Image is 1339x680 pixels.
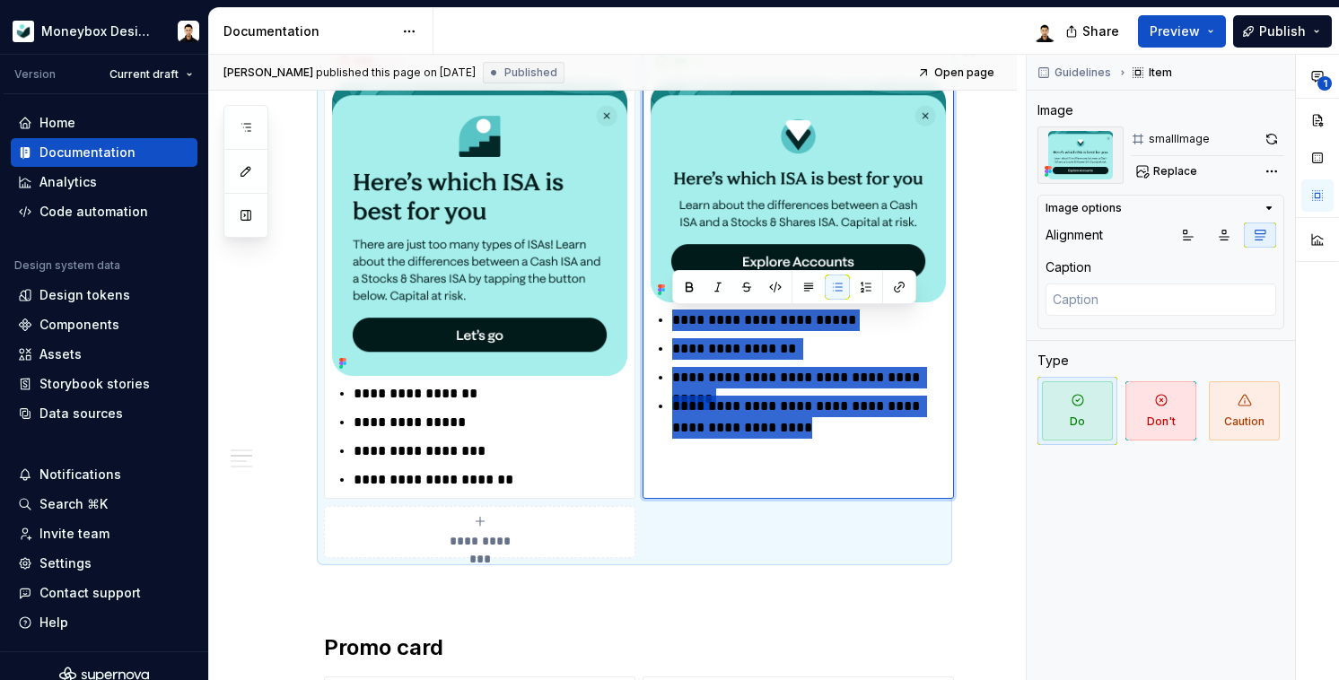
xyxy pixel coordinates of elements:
[39,286,130,304] div: Design tokens
[14,258,120,273] div: Design system data
[11,370,197,398] a: Storybook stories
[324,633,945,662] h2: Promo card
[1034,21,1055,42] img: Derek
[1125,381,1196,440] span: Don't
[1317,76,1332,91] span: 1
[13,21,34,42] img: 9de6ca4a-8ec4-4eed-b9a2-3d312393a40a.png
[39,405,123,423] div: Data sources
[1046,201,1276,215] button: Image options
[11,168,197,196] a: Analytics
[41,22,156,40] div: Moneybox Design System
[934,65,994,80] span: Open page
[11,490,197,519] button: Search ⌘K
[1037,101,1073,119] div: Image
[1046,201,1122,215] div: Image options
[912,60,1002,85] a: Open page
[1082,22,1119,40] span: Share
[39,173,97,191] div: Analytics
[39,144,136,161] div: Documentation
[11,549,197,578] a: Settings
[1204,377,1284,445] button: Caution
[101,62,201,87] button: Current draft
[11,519,197,548] a: Invite team
[178,21,199,42] img: Derek
[1131,159,1205,184] button: Replace
[11,281,197,309] a: Design tokens
[1037,377,1117,445] button: Do
[1259,22,1306,40] span: Publish
[39,614,68,632] div: Help
[39,316,119,334] div: Components
[39,375,150,393] div: Storybook stories
[11,310,197,339] a: Components
[11,579,197,607] button: Contact support
[11,197,197,226] a: Code automation
[11,340,197,369] a: Assets
[1042,381,1113,440] span: Do
[39,495,108,513] div: Search ⌘K
[1153,164,1197,179] span: Replace
[14,67,56,82] div: Version
[1046,258,1091,276] div: Caption
[223,65,313,80] span: [PERSON_NAME]
[4,12,205,50] button: Moneybox Design SystemDerek
[39,203,148,221] div: Code automation
[11,138,197,167] a: Documentation
[332,82,627,376] img: 8daa024d-bd8f-4b9d-9432-6753221f51bf.png
[109,67,179,82] span: Current draft
[504,65,557,80] span: Published
[1056,15,1131,48] button: Share
[1032,60,1119,85] button: Guidelines
[1149,132,1210,146] div: smallImage
[39,345,82,363] div: Assets
[39,584,141,602] div: Contact support
[39,525,109,543] div: Invite team
[39,466,121,484] div: Notifications
[1150,22,1200,40] span: Preview
[223,22,393,40] div: Documentation
[11,460,197,489] button: Notifications
[1055,65,1111,80] span: Guidelines
[651,82,946,302] img: 1f93801d-9a54-4839-a99c-e5175290d2a8.png
[1037,352,1069,370] div: Type
[1233,15,1332,48] button: Publish
[1138,15,1226,48] button: Preview
[1209,381,1280,440] span: Caution
[11,109,197,137] a: Home
[1046,226,1103,244] div: Alignment
[11,399,197,428] a: Data sources
[316,65,476,80] div: published this page on [DATE]
[39,554,92,572] div: Settings
[11,608,197,637] button: Help
[39,114,75,132] div: Home
[1037,126,1124,184] img: 1f93801d-9a54-4839-a99c-e5175290d2a8.png
[1121,377,1201,445] button: Don't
